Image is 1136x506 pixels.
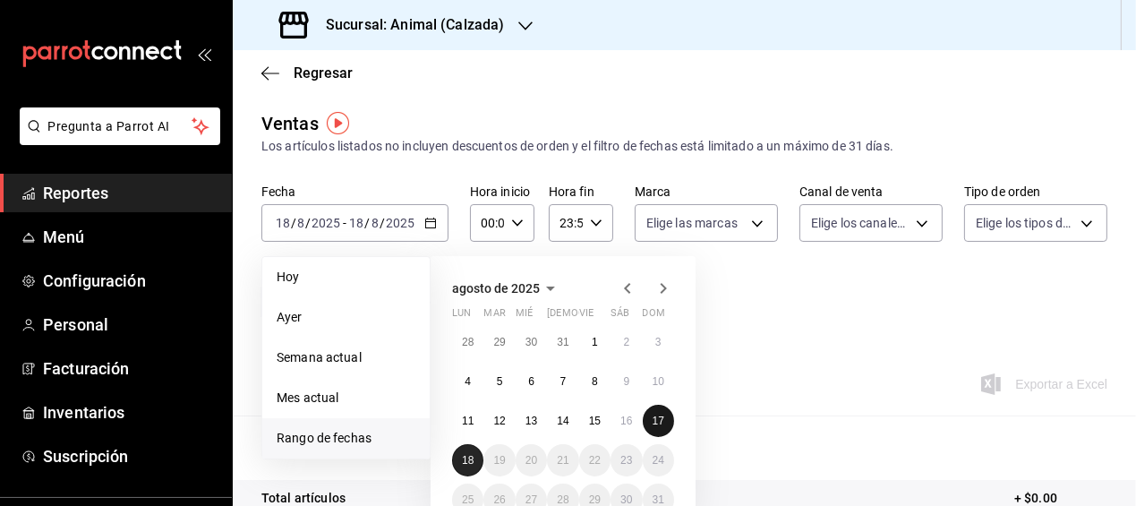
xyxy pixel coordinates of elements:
[348,216,364,230] input: --
[291,216,296,230] span: /
[261,64,353,81] button: Regresar
[465,375,471,388] abbr: 4 de agosto de 2025
[483,444,515,476] button: 19 de agosto de 2025
[620,415,632,427] abbr: 16 de agosto de 2025
[261,186,448,199] label: Fecha
[483,405,515,437] button: 12 de agosto de 2025
[327,112,349,134] img: Tooltip marker
[343,216,346,230] span: -
[547,326,578,358] button: 31 de julio de 2025
[493,336,505,348] abbr: 29 de julio de 2025
[653,493,664,506] abbr: 31 de agosto de 2025
[493,454,505,467] abbr: 19 de agosto de 2025
[470,186,534,199] label: Hora inicio
[525,415,537,427] abbr: 13 de agosto de 2025
[611,405,642,437] button: 16 de agosto de 2025
[549,186,613,199] label: Hora fin
[43,269,218,293] span: Configuración
[643,444,674,476] button: 24 de agosto de 2025
[528,375,534,388] abbr: 6 de agosto de 2025
[525,336,537,348] abbr: 30 de julio de 2025
[560,375,567,388] abbr: 7 de agosto de 2025
[364,216,370,230] span: /
[976,214,1074,232] span: Elige los tipos de orden
[620,454,632,467] abbr: 23 de agosto de 2025
[653,415,664,427] abbr: 17 de agosto de 2025
[452,281,540,296] span: agosto de 2025
[516,405,547,437] button: 13 de agosto de 2025
[516,365,547,398] button: 6 de agosto de 2025
[525,454,537,467] abbr: 20 de agosto de 2025
[43,181,218,205] span: Reportes
[43,225,218,249] span: Menú
[592,375,598,388] abbr: 8 de agosto de 2025
[547,444,578,476] button: 21 de agosto de 2025
[312,14,504,36] h3: Sucursal: Animal (Calzada)
[516,326,547,358] button: 30 de julio de 2025
[579,444,611,476] button: 22 de agosto de 2025
[43,356,218,381] span: Facturación
[305,216,311,230] span: /
[483,326,515,358] button: 29 de julio de 2025
[462,415,474,427] abbr: 11 de agosto de 2025
[43,444,218,468] span: Suscripción
[525,493,537,506] abbr: 27 de agosto de 2025
[483,365,515,398] button: 5 de agosto de 2025
[493,415,505,427] abbr: 12 de agosto de 2025
[497,375,503,388] abbr: 5 de agosto de 2025
[277,268,415,287] span: Hoy
[13,130,220,149] a: Pregunta a Parrot AI
[452,444,483,476] button: 18 de agosto de 2025
[611,307,629,326] abbr: sábado
[653,454,664,467] abbr: 24 de agosto de 2025
[653,375,664,388] abbr: 10 de agosto de 2025
[452,326,483,358] button: 28 de julio de 2025
[799,186,943,199] label: Canal de venta
[516,444,547,476] button: 20 de agosto de 2025
[643,307,665,326] abbr: domingo
[547,405,578,437] button: 14 de agosto de 2025
[643,405,674,437] button: 17 de agosto de 2025
[547,307,653,326] abbr: jueves
[277,308,415,327] span: Ayer
[277,389,415,407] span: Mes actual
[261,137,1107,156] div: Los artículos listados no incluyen descuentos de orden y el filtro de fechas está limitado a un m...
[611,365,642,398] button: 9 de agosto de 2025
[462,493,474,506] abbr: 25 de agosto de 2025
[516,307,533,326] abbr: miércoles
[589,415,601,427] abbr: 15 de agosto de 2025
[811,214,910,232] span: Elige los canales de venta
[261,110,319,137] div: Ventas
[611,444,642,476] button: 23 de agosto de 2025
[547,365,578,398] button: 7 de agosto de 2025
[462,336,474,348] abbr: 28 de julio de 2025
[620,493,632,506] abbr: 30 de agosto de 2025
[592,336,598,348] abbr: 1 de agosto de 2025
[623,336,629,348] abbr: 2 de agosto de 2025
[579,307,594,326] abbr: viernes
[589,493,601,506] abbr: 29 de agosto de 2025
[311,216,341,230] input: ----
[579,405,611,437] button: 15 de agosto de 2025
[275,216,291,230] input: --
[557,454,568,467] abbr: 21 de agosto de 2025
[611,326,642,358] button: 2 de agosto de 2025
[493,493,505,506] abbr: 26 de agosto de 2025
[964,186,1107,199] label: Tipo de orden
[371,216,380,230] input: --
[557,493,568,506] abbr: 28 de agosto de 2025
[277,348,415,367] span: Semana actual
[452,405,483,437] button: 11 de agosto de 2025
[452,278,561,299] button: agosto de 2025
[557,415,568,427] abbr: 14 de agosto de 2025
[48,117,192,136] span: Pregunta a Parrot AI
[646,214,738,232] span: Elige las marcas
[43,400,218,425] span: Inventarios
[483,307,505,326] abbr: martes
[579,326,611,358] button: 1 de agosto de 2025
[20,107,220,145] button: Pregunta a Parrot AI
[655,336,662,348] abbr: 3 de agosto de 2025
[452,365,483,398] button: 4 de agosto de 2025
[452,307,471,326] abbr: lunes
[623,375,629,388] abbr: 9 de agosto de 2025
